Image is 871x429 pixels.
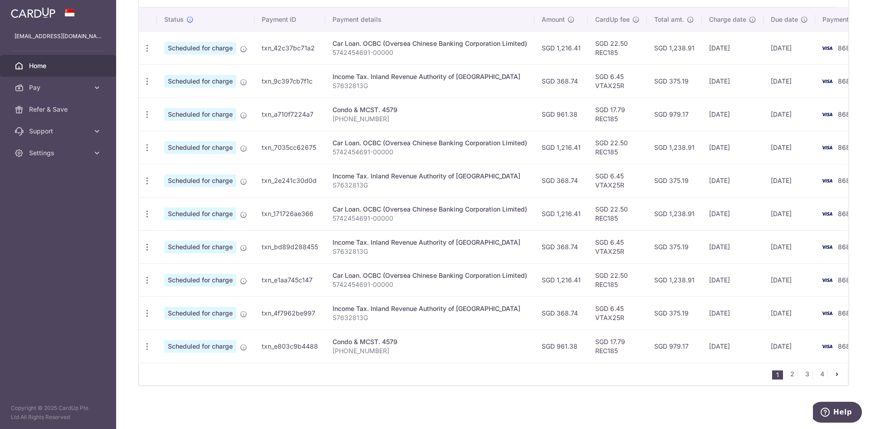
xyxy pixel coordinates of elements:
span: Scheduled for charge [164,207,236,220]
div: Income Tax. Inland Revenue Authority of [GEOGRAPHIC_DATA] [333,172,527,181]
td: txn_7035cc62675 [254,131,325,164]
td: [DATE] [763,296,815,330]
td: [DATE] [702,131,763,164]
li: 1 [772,370,783,380]
td: SGD 6.45 VTAX25R [588,164,647,197]
td: SGD 368.74 [534,296,588,330]
td: [DATE] [702,296,763,330]
span: Scheduled for charge [164,42,236,54]
td: SGD 1,238.91 [647,263,702,296]
td: SGD 979.17 [647,330,702,363]
td: [DATE] [763,164,815,197]
div: Condo & MCST. 4579 [333,105,527,114]
span: 8683 [838,77,854,85]
span: Charge date [709,15,746,24]
td: SGD 368.74 [534,64,588,98]
td: [DATE] [763,330,815,363]
td: SGD 1,216.41 [534,31,588,64]
td: SGD 22.50 REC185 [588,31,647,64]
span: Scheduled for charge [164,241,236,253]
td: [DATE] [702,263,763,296]
span: 8683 [838,276,854,284]
td: SGD 6.45 VTAX25R [588,64,647,98]
p: S7632813G [333,181,527,190]
img: Bank Card [818,341,836,352]
td: SGD 1,238.91 [647,31,702,64]
span: Scheduled for charge [164,75,236,88]
td: SGD 17.79 REC185 [588,330,647,363]
span: Settings [29,148,89,158]
span: Scheduled for charge [164,141,236,154]
td: SGD 6.45 VTAX25R [588,230,647,263]
span: 8683 [838,44,854,52]
td: txn_2e241c30d0d [254,164,325,197]
div: Income Tax. Inland Revenue Authority of [GEOGRAPHIC_DATA] [333,304,527,313]
a: 3 [802,369,812,380]
td: SGD 961.38 [534,98,588,131]
span: Scheduled for charge [164,108,236,121]
td: txn_e1aa745c147 [254,263,325,296]
span: Total amt. [654,15,684,24]
td: SGD 1,238.91 [647,131,702,164]
span: Scheduled for charge [164,307,236,320]
span: Home [29,61,89,70]
td: SGD 979.17 [647,98,702,131]
td: [DATE] [763,98,815,131]
td: SGD 1,216.41 [534,263,588,296]
td: SGD 1,216.41 [534,131,588,164]
td: txn_42c37bc71a2 [254,31,325,64]
span: Scheduled for charge [164,340,236,353]
img: Bank Card [818,109,836,120]
td: txn_bd89d288455 [254,230,325,263]
td: SGD 375.19 [647,164,702,197]
div: Car Loan. OCBC (Oversea Chinese Banking Corporation Limited) [333,138,527,148]
div: Car Loan. OCBC (Oversea Chinese Banking Corporation Limited) [333,39,527,48]
td: SGD 1,216.41 [534,197,588,230]
td: [DATE] [702,164,763,197]
img: Bank Card [818,208,836,219]
td: SGD 1,238.91 [647,197,702,230]
td: txn_4f7962be997 [254,296,325,330]
p: [PHONE_NUMBER] [333,346,527,355]
a: 2 [787,369,798,380]
p: 5742454691-00000 [333,48,527,57]
span: 8683 [838,243,854,251]
div: Income Tax. Inland Revenue Authority of [GEOGRAPHIC_DATA] [333,72,527,81]
td: [DATE] [763,197,815,230]
div: Condo & MCST. 4579 [333,337,527,346]
span: Scheduled for charge [164,274,236,286]
p: [PHONE_NUMBER] [333,114,527,123]
p: 5742454691-00000 [333,214,527,223]
img: Bank Card [818,76,836,87]
span: Refer & Save [29,105,89,114]
td: [DATE] [763,64,815,98]
p: S7632813G [333,81,527,90]
td: SGD 375.19 [647,296,702,330]
span: CardUp fee [595,15,630,24]
img: Bank Card [818,43,836,54]
span: Scheduled for charge [164,174,236,187]
span: 8683 [838,342,854,350]
nav: pager [772,363,848,385]
span: 8683 [838,110,854,118]
span: 8683 [838,309,854,317]
td: [DATE] [763,31,815,64]
p: S7632813G [333,247,527,256]
td: SGD 17.79 REC185 [588,98,647,131]
th: Payment details [325,8,534,31]
td: SGD 375.19 [647,64,702,98]
td: [DATE] [702,98,763,131]
td: txn_9c397cb7f1c [254,64,325,98]
th: Payment ID [254,8,325,31]
img: CardUp [11,7,55,18]
span: 8683 [838,210,854,217]
td: SGD 6.45 VTAX25R [588,296,647,330]
img: Bank Card [818,275,836,286]
p: [EMAIL_ADDRESS][DOMAIN_NAME] [15,32,102,41]
td: [DATE] [702,64,763,98]
p: S7632813G [333,313,527,322]
td: SGD 961.38 [534,330,588,363]
td: [DATE] [763,230,815,263]
td: SGD 375.19 [647,230,702,263]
